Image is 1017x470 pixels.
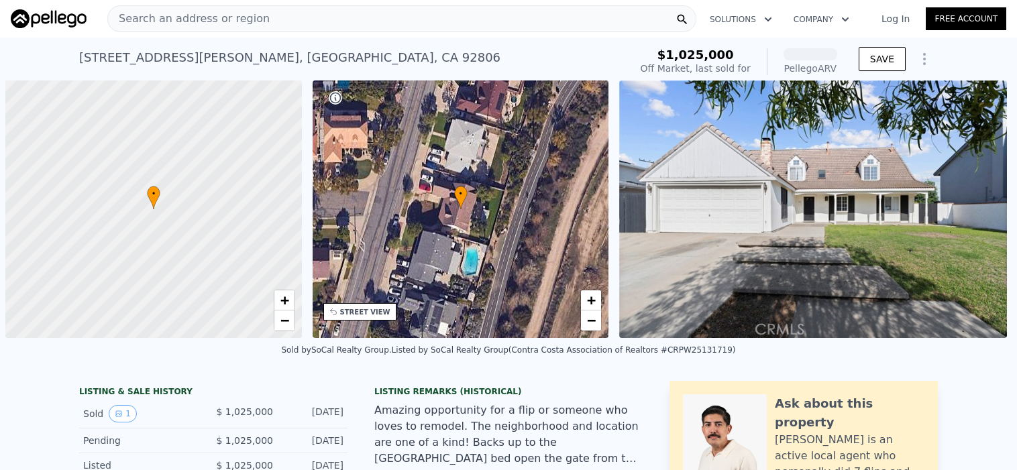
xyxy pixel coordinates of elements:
[926,7,1006,30] a: Free Account
[657,48,734,62] span: $1,025,000
[587,292,596,308] span: +
[587,312,596,329] span: −
[392,345,736,355] div: Listed by SoCal Realty Group (Contra Costa Association of Realtors #CRPW25131719)
[641,62,751,75] div: Off Market, last sold for
[109,405,137,422] button: View historical data
[454,188,468,200] span: •
[280,312,288,329] span: −
[79,48,500,67] div: [STREET_ADDRESS][PERSON_NAME] , [GEOGRAPHIC_DATA] , CA 92806
[280,292,288,308] span: +
[147,188,160,200] span: •
[284,405,343,422] div: [DATE]
[274,290,295,310] a: Zoom in
[865,12,926,25] a: Log In
[216,406,273,417] span: $ 1,025,000
[784,62,837,75] div: Pellego ARV
[83,434,203,447] div: Pending
[859,47,906,71] button: SAVE
[911,46,938,72] button: Show Options
[83,405,203,422] div: Sold
[775,394,924,432] div: Ask about this property
[581,310,601,331] a: Zoom out
[108,11,270,27] span: Search an address or region
[147,186,160,209] div: •
[274,310,295,331] a: Zoom out
[340,307,390,317] div: STREET VIEW
[281,345,391,355] div: Sold by SoCal Realty Group .
[216,435,273,446] span: $ 1,025,000
[284,434,343,447] div: [DATE]
[11,9,87,28] img: Pellego
[581,290,601,310] a: Zoom in
[783,7,860,32] button: Company
[699,7,783,32] button: Solutions
[619,80,1007,338] img: Sale: 166545241 Parcel: 63376342
[454,186,468,209] div: •
[79,386,347,400] div: LISTING & SALE HISTORY
[374,386,643,397] div: Listing Remarks (Historical)
[374,402,643,467] div: Amazing opportunity for a flip or someone who loves to remodel. The neighborhood and location are...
